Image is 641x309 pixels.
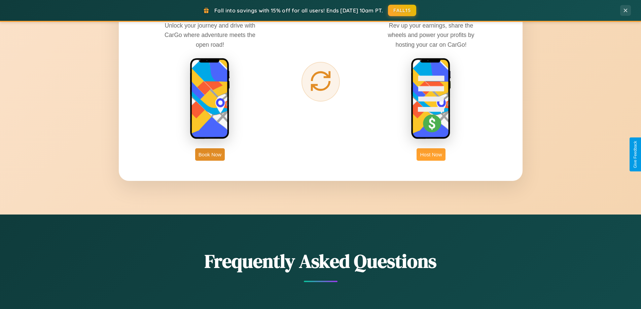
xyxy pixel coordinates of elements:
button: Book Now [195,148,225,161]
p: Unlock your journey and drive with CarGo where adventure meets the open road! [159,21,260,49]
span: Fall into savings with 15% off for all users! Ends [DATE] 10am PT. [214,7,383,14]
button: FALL15 [388,5,416,16]
button: Host Now [417,148,445,161]
h2: Frequently Asked Questions [119,248,523,274]
img: rent phone [190,58,230,140]
p: Rev up your earnings, share the wheels and power your profits by hosting your car on CarGo! [381,21,482,49]
div: Give Feedback [633,141,638,168]
img: host phone [411,58,451,140]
